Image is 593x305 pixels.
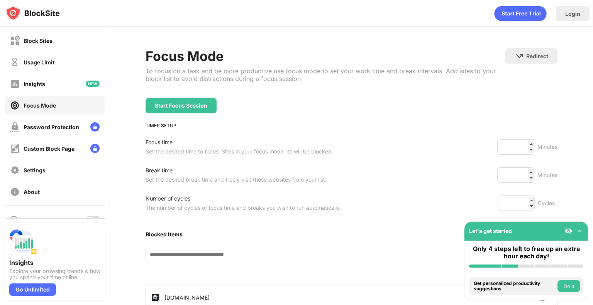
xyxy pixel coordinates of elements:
[565,227,573,235] img: eye-not-visible.svg
[537,142,557,152] div: Minutes
[10,144,20,153] img: customize-block-page-off.svg
[537,170,557,180] div: Minutes
[90,122,100,131] img: lock-menu.svg
[10,79,20,89] img: insights-off.svg
[146,166,327,175] div: Break time
[146,175,327,184] div: Set the desired break time and freely visit those websites from your list.
[10,36,20,45] img: block-off.svg
[24,59,54,66] div: Usage Limit
[146,147,333,156] div: Set the desired time to focus. Sites in your focus mode list will be blocked.
[557,280,580,292] button: Do it
[23,217,45,223] div: Blocking
[9,268,100,280] div: Explore your browsing trends & how you spend your time online
[24,167,46,174] div: Settings
[9,228,37,256] img: push-insights.svg
[155,103,207,109] div: Start Focus Session
[10,187,20,197] img: about-off.svg
[146,231,557,238] div: Blocked Items
[151,293,160,302] img: favicons
[164,294,210,301] div: [DOMAIN_NAME]
[469,245,583,260] div: Only 4 steps left to free up an extra hour each day!
[24,189,40,195] div: About
[24,145,75,152] div: Custom Block Page
[146,138,333,147] div: Focus time
[146,123,557,128] div: TIMER SETUP
[24,81,45,87] div: Insights
[526,53,548,59] div: Redirect
[10,165,20,175] img: settings-off.svg
[146,203,341,212] div: The number of cycles of focus time and breaks you wish to run automatically.
[9,215,19,224] img: blocking-icon.svg
[10,57,20,67] img: time-usage-off.svg
[474,281,556,292] div: Get personalized productivity suggestions
[24,124,79,130] div: Password Protection
[86,81,100,87] img: new-icon.svg
[146,194,341,203] div: Number of cycles
[24,37,53,44] div: Block Sites
[146,67,505,83] div: To focus on a task and be more productive use focus mode to set your work time and break interval...
[9,259,100,266] div: Insights
[90,144,100,153] img: lock-menu.svg
[565,10,580,17] div: Login
[469,227,512,234] div: Let's get started
[494,6,547,21] div: animation
[146,48,505,64] div: Focus Mode
[10,122,20,132] img: password-protection-off.svg
[10,101,20,110] img: focus-on.svg
[24,102,56,109] div: Focus Mode
[5,5,60,21] img: logo-blocksite.svg
[9,283,56,296] div: Go Unlimited
[576,227,583,235] img: omni-setup-toggle.svg
[538,199,557,208] div: Cycles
